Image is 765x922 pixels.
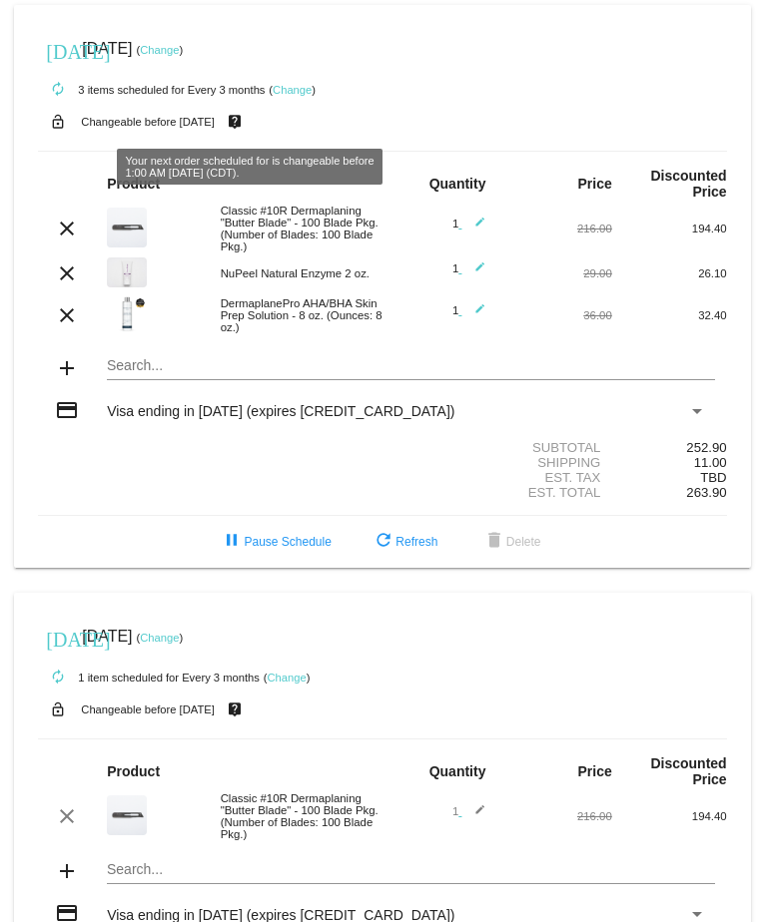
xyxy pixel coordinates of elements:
strong: Quantity [429,763,486,779]
mat-icon: live_help [223,109,247,135]
div: 216.00 [497,810,612,822]
div: 194.40 [612,223,727,234]
mat-icon: add [55,859,79,883]
button: Update [291,334,379,370]
div: NuPeel Natural Enzyme 2 oz. [211,267,382,279]
span: Number of months [291,213,422,230]
mat-icon: lock_open [46,696,70,722]
a: Change [140,632,179,644]
span: Cancel [408,344,452,360]
small: ( ) [136,44,183,56]
div: Classic #10R Dermaplaning "Butter Blade" - 100 Blade Pkg. (Number of Blades: 100 Blade Pkg.) [211,205,382,252]
span: 1 [452,805,486,817]
span: Delete [482,535,541,549]
div: Shipping [382,455,612,470]
strong: Discounted Price [650,755,726,787]
small: ( ) [264,672,311,684]
div: 216.00 [497,223,612,234]
mat-icon: clear [55,804,79,828]
strong: Product [107,176,160,192]
mat-icon: [DATE] [46,38,70,62]
div: 29.00 [497,267,612,279]
span: Visa ending in [DATE] (expires [CREDIT_CARD_DATA]) [107,403,454,419]
mat-icon: clear [55,261,79,285]
span: [DATE] [82,40,132,57]
small: ( ) [136,632,183,644]
button: Cancel [386,334,474,370]
div: Subtotal [382,440,612,455]
mat-select: Select Frequency Type [291,213,470,230]
strong: Price [578,763,612,779]
mat-icon: clear [55,303,79,327]
small: Changeable before [DATE] [81,116,215,128]
mat-icon: delete [482,530,506,554]
mat-icon: autorenew [46,666,70,690]
mat-icon: clear [55,217,79,240]
div: Classic #10R Dermaplaning "Butter Blade" - 100 Blade Pkg. (Number of Blades: 100 Blade Pkg.) [211,792,382,840]
div: 194.40 [612,810,727,822]
mat-select: Select Frequency [291,277,470,295]
span: Refresh [372,535,437,549]
mat-icon: add [55,356,79,380]
mat-icon: edit [461,804,485,828]
img: 58.png [107,795,147,835]
mat-icon: pause [220,530,244,554]
a: Change [140,44,179,56]
div: DermaplanePro AHA/BHA Skin Prep Solution - 8 oz. (Ounces: 8 oz.) [211,297,382,333]
small: 1 item scheduled for Every 3 months [38,672,260,684]
div: Est. Total [382,485,612,500]
img: 58.png [107,208,147,247]
div: 36.00 [497,309,612,321]
span: 11.00 [694,455,727,470]
small: Changeable before [DATE] [81,703,215,715]
a: Change [268,672,307,684]
mat-select: Payment Method [107,403,706,419]
mat-icon: live_help [223,696,247,722]
img: Cart-Images-24.png [107,294,147,334]
img: RenoPhotographer_%C2%A9MarcelloRostagni2018_HeadshotPhotographyReno_IMG_0584.jpg [107,257,147,287]
span: Every 3 months [291,277,401,294]
div: Est. Tax [382,470,612,485]
mat-icon: refresh [372,530,395,554]
mat-icon: credit_card [55,398,79,422]
div: 26.10 [612,267,727,279]
mat-icon: [DATE] [46,626,70,650]
strong: Price [578,176,612,192]
span: 263.90 [686,485,726,500]
div: 32.40 [612,309,727,321]
input: Search... [107,358,715,374]
span: Update [312,344,357,360]
span: TBD [700,470,726,485]
span: [DATE] [82,628,132,645]
mat-icon: lock_open [46,109,70,135]
input: Search... [107,862,715,878]
div: 252.90 [612,440,727,455]
strong: Product [107,763,160,779]
mat-icon: autorenew [46,78,70,102]
h1: Change Frequency [291,141,474,173]
strong: Discounted Price [650,168,726,200]
span: Pause Schedule [220,535,331,549]
small: 3 items scheduled for Every 3 months [38,84,265,96]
